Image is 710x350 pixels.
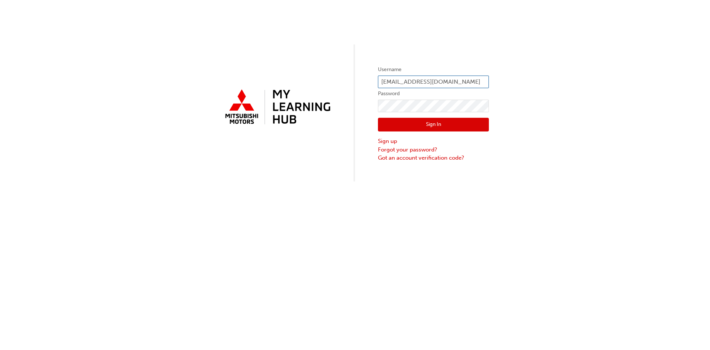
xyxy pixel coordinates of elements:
a: Forgot your password? [378,146,489,154]
img: mmal [221,86,332,129]
label: Username [378,65,489,74]
label: Password [378,89,489,98]
a: Sign up [378,137,489,146]
a: Got an account verification code? [378,154,489,162]
input: Username [378,76,489,88]
button: Sign In [378,118,489,132]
